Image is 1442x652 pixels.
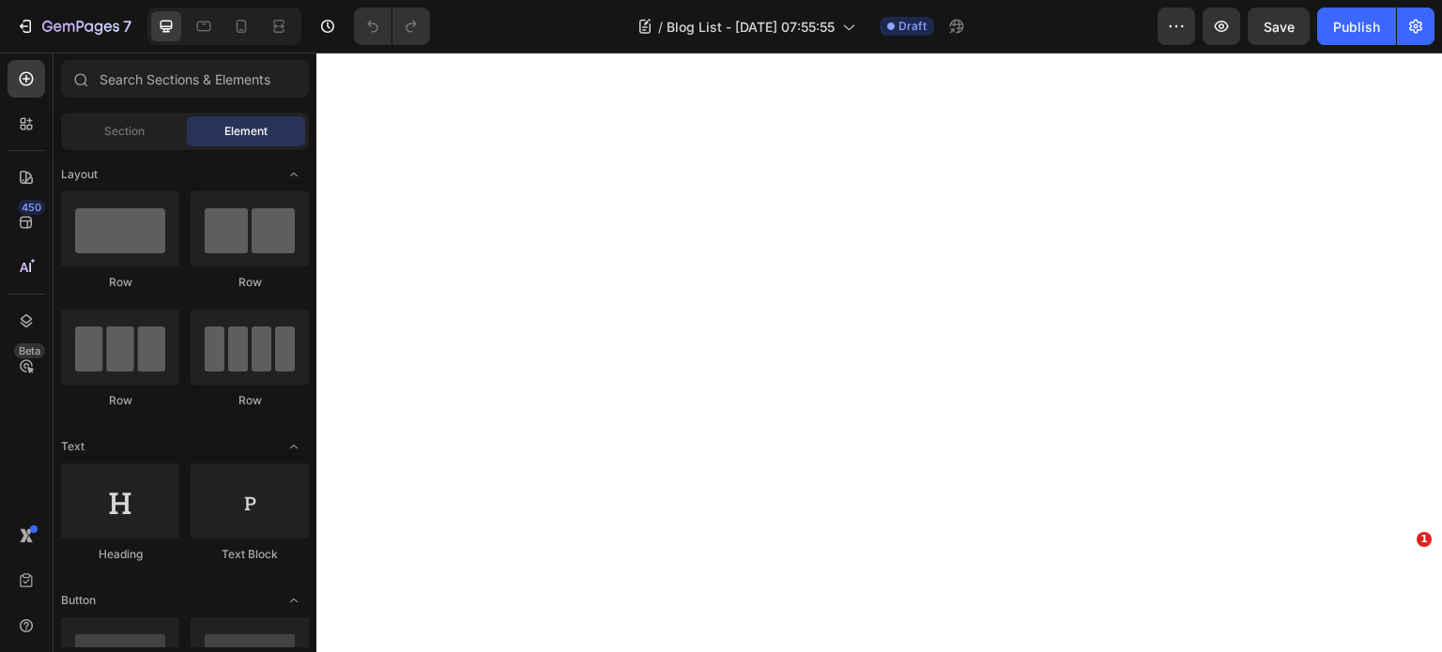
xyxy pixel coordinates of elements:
[898,18,927,35] span: Draft
[61,392,179,409] div: Row
[658,17,663,37] span: /
[191,546,309,563] div: Text Block
[279,585,309,615] span: Toggle open
[224,123,268,140] span: Element
[1417,532,1432,547] span: 1
[1264,19,1295,35] span: Save
[61,546,179,563] div: Heading
[8,8,140,45] button: 7
[354,8,430,45] div: Undo/Redo
[667,17,835,37] span: Blog List - [DATE] 07:55:55
[1378,560,1423,605] iframe: Intercom live chat
[1333,17,1380,37] div: Publish
[279,159,309,190] span: Toggle open
[191,392,309,409] div: Row
[61,592,96,609] span: Button
[316,53,1442,652] iframe: Design area
[18,200,45,215] div: 450
[61,60,309,98] input: Search Sections & Elements
[191,274,309,291] div: Row
[279,432,309,462] span: Toggle open
[61,274,179,291] div: Row
[104,123,145,140] span: Section
[61,166,98,183] span: Layout
[14,343,45,358] div: Beta
[61,438,84,455] span: Text
[1248,8,1310,45] button: Save
[1317,8,1396,45] button: Publish
[123,15,131,38] p: 7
